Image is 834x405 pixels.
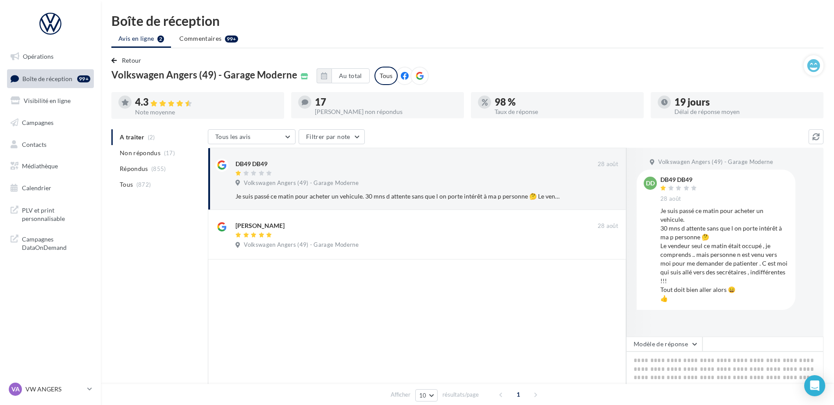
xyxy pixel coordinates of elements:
[5,157,96,175] a: Médiathèque
[315,97,457,107] div: 17
[598,222,618,230] span: 28 août
[804,375,825,396] div: Open Intercom Messenger
[235,221,285,230] div: [PERSON_NAME]
[111,55,145,66] button: Retour
[208,129,296,144] button: Tous les avis
[331,68,370,83] button: Au total
[317,68,370,83] button: Au total
[5,135,96,154] a: Contacts
[136,181,151,188] span: (872)
[151,165,166,172] span: (855)
[244,241,359,249] span: Volkswagen Angers (49) - Garage Moderne
[215,133,251,140] span: Tous les avis
[5,114,96,132] a: Campagnes
[374,67,398,85] div: Tous
[511,387,525,401] span: 1
[415,389,438,401] button: 10
[22,119,53,126] span: Campagnes
[77,75,90,82] div: 99+
[391,391,410,399] span: Afficher
[315,109,457,115] div: [PERSON_NAME] non répondus
[135,97,277,107] div: 4.3
[22,140,46,148] span: Contacts
[658,158,773,166] span: Volkswagen Angers (49) - Garage Moderne
[495,97,637,107] div: 98 %
[23,53,53,60] span: Opérations
[11,385,20,394] span: VA
[122,57,142,64] span: Retour
[120,180,133,189] span: Tous
[22,162,58,170] span: Médiathèque
[442,391,479,399] span: résultats/page
[495,109,637,115] div: Taux de réponse
[674,97,816,107] div: 19 jours
[120,149,160,157] span: Non répondus
[598,160,618,168] span: 28 août
[164,149,175,156] span: (17)
[660,177,699,183] div: DB49 DB49
[22,184,51,192] span: Calendrier
[660,195,681,203] span: 28 août
[299,129,365,144] button: Filtrer par note
[7,381,94,398] a: VA VW ANGERS
[22,75,72,82] span: Boîte de réception
[660,206,788,303] div: Je suis passé ce matin pour acheter un vehicule. 30 mns d attente sans que l on porte intérêt à m...
[646,179,655,188] span: DD
[111,70,297,80] span: Volkswagen Angers (49) - Garage Moderne
[179,34,221,43] span: Commentaires
[120,164,148,173] span: Répondus
[674,109,816,115] div: Délai de réponse moyen
[24,97,71,104] span: Visibilité en ligne
[5,92,96,110] a: Visibilité en ligne
[5,179,96,197] a: Calendrier
[244,179,359,187] span: Volkswagen Angers (49) - Garage Moderne
[5,230,96,256] a: Campagnes DataOnDemand
[5,69,96,88] a: Boîte de réception99+
[235,192,561,201] div: Je suis passé ce matin pour acheter un vehicule. 30 mns d attente sans que l on porte intérêt à m...
[135,109,277,115] div: Note moyenne
[111,14,823,27] div: Boîte de réception
[235,160,267,168] div: DB49 DB49
[25,385,84,394] p: VW ANGERS
[22,204,90,223] span: PLV et print personnalisable
[5,47,96,66] a: Opérations
[5,201,96,227] a: PLV et print personnalisable
[225,36,238,43] div: 99+
[22,233,90,252] span: Campagnes DataOnDemand
[419,392,427,399] span: 10
[626,337,702,352] button: Modèle de réponse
